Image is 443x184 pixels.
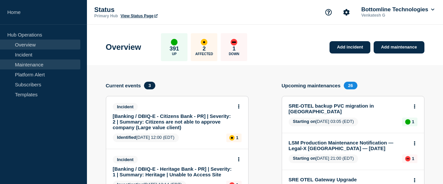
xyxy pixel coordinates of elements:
p: Status [94,6,227,14]
span: [DATE] 12:00 (EDT) [113,134,179,142]
a: [Banking / DBIQ-E - Heritage Bank - PR] | Severity: 1 | Summary: Heritage | Unable to Access Site [113,166,233,177]
a: LSM Production Maintenance Notification — Legal-X [GEOGRAPHIC_DATA] — [DATE] [289,140,408,151]
p: 1 [236,135,238,140]
p: Venkatesh G [360,13,429,18]
p: Down [229,52,239,56]
a: View Status Page [120,14,157,18]
a: SRE OTEL Gateway Upgrade [289,177,408,182]
p: Primary Hub [94,14,118,18]
h4: Upcoming maintenances [282,83,341,88]
p: 1 [412,119,414,124]
div: up [405,119,410,125]
p: 1 [412,156,414,161]
p: 2 [203,46,206,52]
span: Identified [117,135,136,140]
div: down [405,156,410,161]
a: Add incident [330,41,370,53]
button: Bottomline Technologies [360,6,436,13]
span: [DATE] 03:05 (EDT) [289,118,358,126]
span: [DATE] 21:00 (EDT) [289,154,358,163]
span: 3 [144,82,155,89]
p: Affected [195,52,213,56]
h1: Overview [106,43,141,52]
a: [Banking / DBIQ-E - Citizens Bank - PR] | Severity: 2 | Summary: Citizens are not able to approve... [113,113,233,130]
p: 391 [170,46,179,52]
span: Incident [113,156,138,163]
a: Add maintenance [374,41,424,53]
p: Up [172,52,177,56]
a: SRE-OTEL backup PVC migration in [GEOGRAPHIC_DATA] [289,103,408,114]
span: 26 [344,82,357,89]
p: 1 [233,46,236,52]
div: down [231,39,237,46]
button: Account settings [339,5,353,19]
h4: Current events [106,83,141,88]
span: Starting on [293,156,316,161]
div: up [171,39,178,46]
span: Starting on [293,119,316,124]
button: Support [322,5,335,19]
div: affected [229,135,235,140]
div: affected [201,39,207,46]
span: Incident [113,103,138,111]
